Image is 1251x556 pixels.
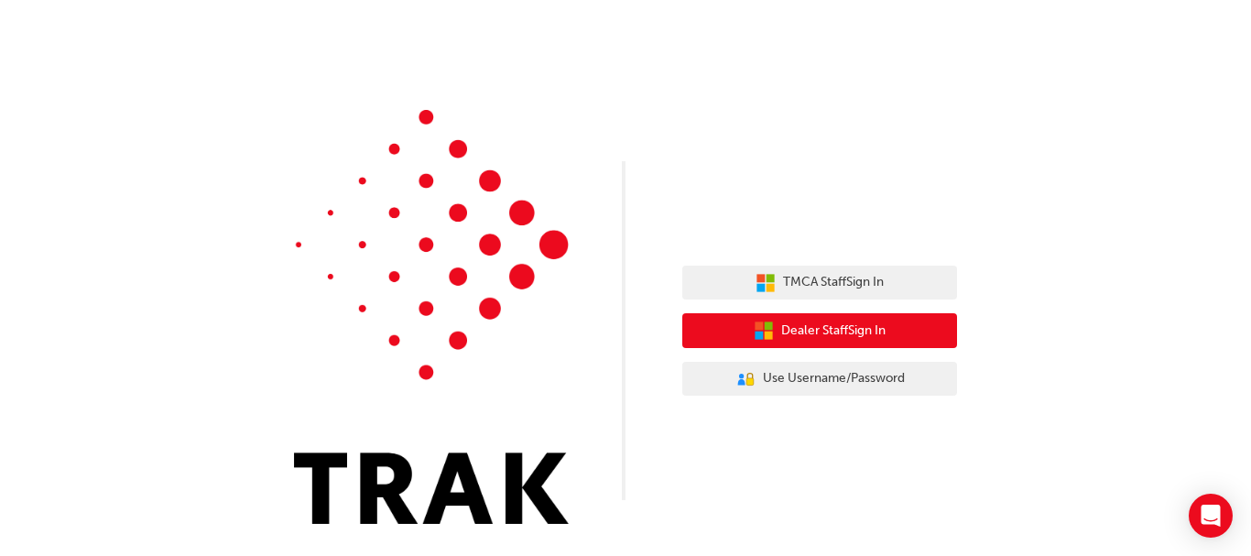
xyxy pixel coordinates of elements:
span: Use Username/Password [763,368,905,389]
img: Trak [294,110,569,524]
div: Open Intercom Messenger [1189,494,1233,538]
button: Dealer StaffSign In [682,313,957,348]
button: Use Username/Password [682,362,957,397]
span: TMCA Staff Sign In [783,272,884,293]
button: TMCA StaffSign In [682,266,957,300]
span: Dealer Staff Sign In [781,321,886,342]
